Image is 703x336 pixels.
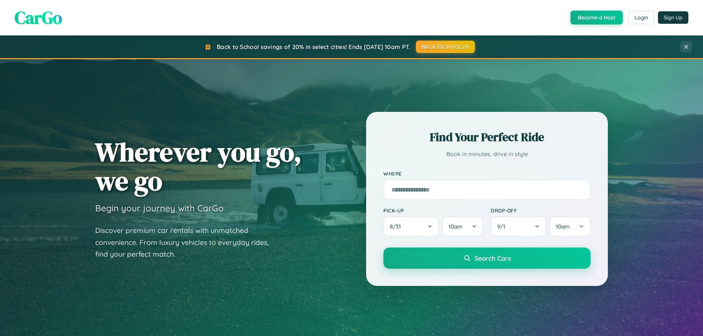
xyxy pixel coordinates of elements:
label: Where [383,170,591,177]
p: Book in minutes, drive in style [383,149,591,159]
button: 10am [549,216,591,237]
button: 10am [442,216,483,237]
button: BACK2SCHOOL20 [416,41,475,53]
button: Search Cars [383,248,591,269]
button: 8/31 [383,216,439,237]
h3: Begin your journey with CarGo [95,203,224,214]
span: CarGo [15,5,62,30]
button: Become a Host [570,11,623,24]
span: 8 / 31 [390,223,405,230]
h2: Find Your Perfect Ride [383,129,591,145]
button: Sign Up [658,11,688,24]
span: Search Cars [475,254,511,262]
label: Drop-off [491,207,591,214]
span: Back to School savings of 20% in select cities! Ends [DATE] 10am PT. [217,43,410,50]
span: 9 / 1 [497,223,509,230]
span: 10am [449,223,462,230]
button: 9/1 [491,216,546,237]
label: Pick-up [383,207,483,214]
h1: Wherever you go, we go [95,137,302,195]
span: 10am [556,223,570,230]
button: Login [628,11,654,24]
p: Discover premium car rentals with unmatched convenience. From luxury vehicles to everyday rides, ... [95,224,278,260]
